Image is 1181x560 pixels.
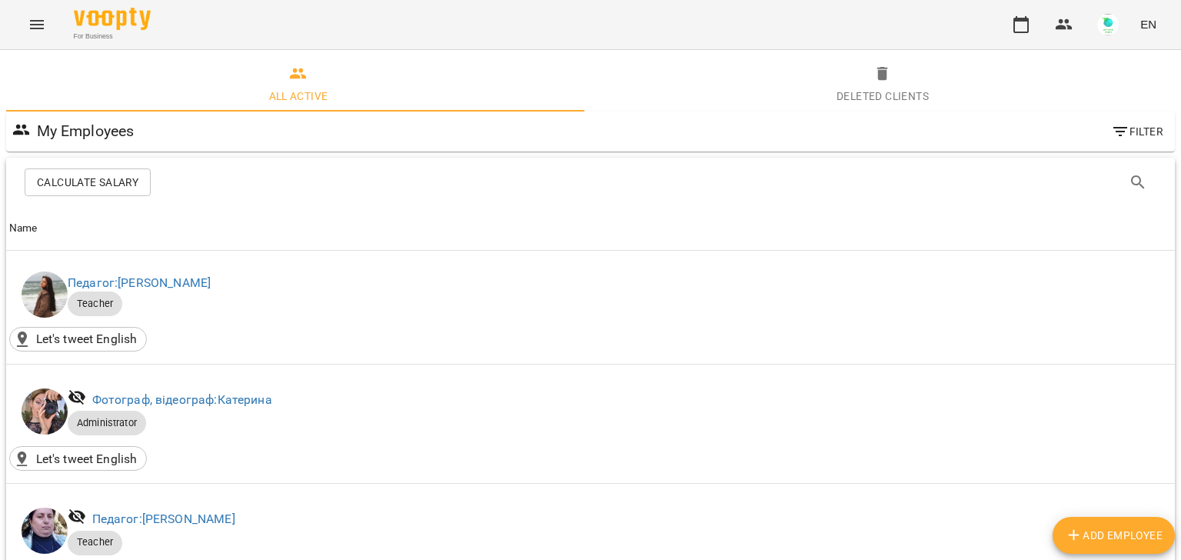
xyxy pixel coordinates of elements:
img: Катерина [22,388,68,435]
div: Deleted clients [837,87,929,105]
a: Педагог:[PERSON_NAME] [68,275,211,290]
span: Add Employee [1065,526,1163,545]
p: Let's tweet English [36,450,138,468]
span: EN [1140,16,1156,32]
button: Add Employee [1053,517,1175,554]
span: Teacher [68,297,122,311]
span: Teacher [68,535,122,549]
img: bbf80086e43e73aae20379482598e1e8.jpg [1097,14,1119,35]
span: Name [9,219,1172,238]
div: Let's tweet English() [9,327,147,352]
button: Menu [18,6,55,43]
a: Педагог:[PERSON_NAME] [92,512,235,526]
a: Фотограф, відеограф:Катерина [92,392,272,407]
span: For Business [74,32,151,42]
div: All active [269,87,328,105]
div: Name [9,219,38,238]
h6: My Employees [37,119,135,143]
span: Administrator [68,416,146,430]
button: EN [1134,10,1163,38]
span: Calculate Salary [37,173,138,192]
div: Table Toolbar [6,158,1175,207]
span: Filter [1111,122,1163,141]
div: Sort [9,219,38,238]
button: Filter [1105,118,1169,145]
button: Search [1119,164,1156,201]
button: Calculate Salary [25,168,151,196]
img: Людмила Рудяга [22,508,68,554]
img: Анастасія Гетьманенко [22,272,68,318]
img: Voopty Logo [74,8,151,30]
div: Let's tweet English() [9,446,147,471]
p: Let's tweet English [36,330,138,348]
